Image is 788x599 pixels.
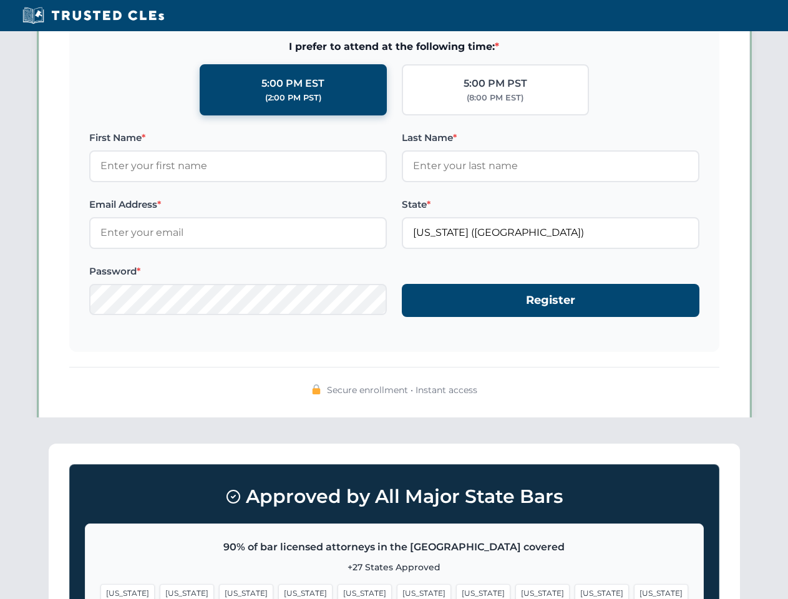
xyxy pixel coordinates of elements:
[467,92,523,104] div: (8:00 PM EST)
[402,197,699,212] label: State
[464,75,527,92] div: 5:00 PM PST
[89,150,387,182] input: Enter your first name
[261,75,324,92] div: 5:00 PM EST
[89,197,387,212] label: Email Address
[402,130,699,145] label: Last Name
[89,264,387,279] label: Password
[402,150,699,182] input: Enter your last name
[89,130,387,145] label: First Name
[100,560,688,574] p: +27 States Approved
[327,383,477,397] span: Secure enrollment • Instant access
[265,92,321,104] div: (2:00 PM PST)
[19,6,168,25] img: Trusted CLEs
[100,539,688,555] p: 90% of bar licensed attorneys in the [GEOGRAPHIC_DATA] covered
[311,384,321,394] img: 🔒
[89,39,699,55] span: I prefer to attend at the following time:
[89,217,387,248] input: Enter your email
[402,217,699,248] input: Florida (FL)
[402,284,699,317] button: Register
[85,480,704,514] h3: Approved by All Major State Bars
